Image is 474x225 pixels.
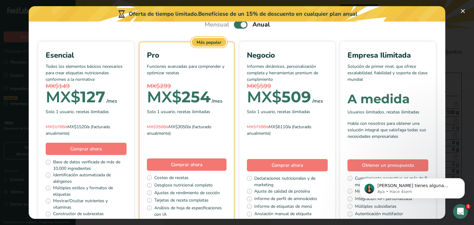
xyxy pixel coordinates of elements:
p: Informes dinámicos, personalización completa y herramientas premium de cumplimiento [247,63,328,82]
p: Solución de primer nivel, que ofrece escalabilidad, fiabilidad y soporte de clase mundial [347,63,428,82]
span: MX$ [46,88,80,106]
span: Análisis de hoja de especificaciones con IA [154,205,227,218]
div: MX$599 [247,82,328,91]
div: MX$299 [147,82,227,91]
button: Comprar ahora [147,158,227,171]
p: Todos los elementos básicos necesarios para crear etiquetas nutricionales conformes a la normativa [46,63,127,82]
span: Informe de perfil de aminoácidos [254,195,317,203]
span: MX$ [147,88,181,106]
span: Declaraciones nutricionales y de marketing [254,175,328,188]
div: Más popular [192,38,226,47]
a: Obtener un presupuesto [347,159,428,171]
span: Solo 1 usuario, recetas ilimitadas [46,108,109,115]
span: Mensual [205,20,229,29]
span: Solo 1 usuario, recetas ilimitadas [247,108,310,115]
div: A medida [347,93,428,105]
div: 127 [46,91,105,103]
span: Identificación automatizada de alérgenos [53,172,127,185]
span: Desglose nutricional completo [154,182,213,190]
span: Comprar ahora [70,146,102,152]
span: Usuarios ilimitados, recetas ilimitadas [347,109,419,115]
div: /mes [106,97,117,105]
span: Obtener un presupuesto [362,162,414,169]
span: 1 [466,204,471,209]
div: /mes [212,97,222,105]
span: Autenticación multifactor [355,211,403,218]
span: Base de datos verificada de más de 10,000 ingredientes [53,159,127,172]
span: Anual [252,20,270,29]
span: Costeo de recetas [154,174,189,182]
span: Anulación manual de etiqueta [254,211,311,218]
div: 254 [147,91,210,103]
span: MX$7188/a [247,124,269,130]
div: MX$3050/a (facturado anualmente) [147,124,227,137]
span: Comprar ahora [272,162,303,168]
div: 509 [247,91,311,103]
button: Comprar ahora [247,159,328,171]
div: Pro [147,50,227,61]
span: Ajustes de rendimiento de cocción [154,190,220,197]
div: Empresa Ilimitada [347,50,428,61]
span: MX$3588/a [147,124,169,130]
div: MX$1520/a (facturado anualmente) [46,124,127,137]
iframe: Intercom notifications mensaje [351,165,474,208]
div: MX$6110/a (facturado anualmente) [247,124,328,137]
span: Constructor de subrecetas [53,211,104,218]
span: Informe de etiquetas de menú [254,203,312,211]
span: Mostrar/Ocultar nutrientes y vitaminas [53,198,127,211]
iframe: Intercom live chat [453,204,468,219]
span: Tarjetas de receta completas [154,197,209,205]
div: Negocio [247,50,328,61]
button: Comprar ahora [46,143,127,155]
div: Hable con nosotros para obtener una solución integral que satisfaga todas sus necesidades empresa... [347,120,428,140]
div: Oferta de tiempo limitado. [29,6,445,22]
span: Múltiples estilos y formatos de etiquetas [53,185,127,198]
div: Esencial [46,50,127,61]
div: Benefíciese de un 15% de descuento en cualquier plan anual [198,10,357,18]
div: /mes [312,97,323,105]
span: MX$1788/a [46,124,68,130]
span: MX$ [247,88,281,106]
span: Solo 1 usuario, recetas ilimitadas [147,108,210,115]
span: Comprar ahora [171,162,202,168]
span: Ajuste de calidad de proteína [254,188,310,196]
div: MX$149 [46,82,127,91]
p: Funciones avanzadas para comprender y optimizar recetas [147,63,227,82]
